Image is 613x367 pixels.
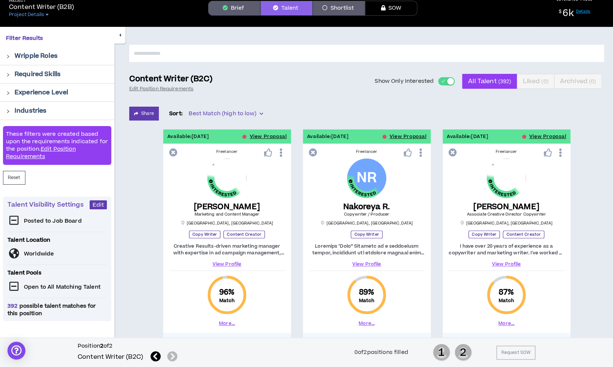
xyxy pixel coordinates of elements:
[207,159,247,198] img: 4WDlvi4xoA1RvdhhZ8TEQBv9Tj4LsnBjxwOIR5Yy.png
[307,133,349,140] p: Available: [DATE]
[7,200,90,209] p: Talent Visibility Settings
[250,129,287,144] button: View Proposal
[347,159,386,198] div: Nakoreya R.
[449,149,564,155] div: Freelancer
[3,171,25,185] button: Reset
[313,1,365,16] button: Shortlist
[189,230,220,238] p: Copy Writer
[365,1,417,16] button: SOW
[7,302,19,310] span: 392
[576,9,591,14] a: Details
[447,133,489,140] p: Available: [DATE]
[6,34,108,43] p: Filter Results
[343,202,390,211] h5: Nakoreya R.
[455,343,472,362] span: 2
[309,243,425,256] p: Loremips "Dolo” Sitametc ad e seddoeiusm tempor, incididunt utl etdolore magnaal enim adm veniamq...
[223,230,265,238] p: Content Creator
[6,91,10,95] span: right
[15,88,68,97] p: Experience Level
[169,110,183,118] p: Sort:
[460,220,553,226] p: [GEOGRAPHIC_DATA] , [GEOGRAPHIC_DATA]
[9,3,74,12] p: Content Writer (B2B)
[6,145,76,160] a: Edit Position Requirements
[309,261,425,267] a: View Profile
[6,54,10,59] span: right
[498,320,514,327] button: More...
[467,202,546,211] h5: [PERSON_NAME]
[24,217,82,225] p: Posted to Job Board
[523,72,548,90] span: Liked
[15,106,46,115] p: Industries
[15,51,58,60] p: Wripple Roles
[487,159,526,198] img: TmP6sUGQxhqhM4uGgG0c3LXiGKcuuTpmK78WBclz.png
[529,129,566,144] button: View Proposal
[496,346,535,360] button: Request SOW
[449,243,564,256] p: I have over 20 years of experience as a copywriter and marketing writer. I've worked at ad agenci...
[499,287,514,298] span: 87 %
[189,108,263,119] span: Best Match (high to low)
[129,86,194,92] a: Edit Position Requirements
[498,78,511,85] small: ( 392 )
[6,109,10,113] span: right
[499,298,514,304] small: Match
[78,342,180,350] h6: Position of 2
[560,72,596,90] span: Archived
[90,200,107,209] button: Edit
[100,342,103,350] b: 2
[309,149,425,155] div: Freelancer
[449,261,564,267] a: View Profile
[167,133,209,140] p: Available: [DATE]
[129,107,159,120] button: Share
[390,129,427,144] button: View Proposal
[503,230,544,238] p: Content Creator
[559,9,561,15] sup: $
[219,320,235,327] button: More...
[541,78,548,85] small: ( 0 )
[375,78,434,85] span: Show Only Interested
[468,72,511,90] span: All Talent
[344,211,389,217] span: Copywriter / Producer
[355,348,408,357] div: 0 of 2 positions filled
[194,202,260,211] h5: [PERSON_NAME]
[359,320,375,327] button: More...
[78,352,143,361] h5: Content Writer (B2C)
[359,298,375,304] small: Match
[438,77,455,85] button: Show Only Interested
[181,220,273,226] p: [GEOGRAPHIC_DATA] , [GEOGRAPHIC_DATA]
[15,70,61,79] p: Required Skills
[6,73,10,77] span: right
[359,287,374,298] span: 89 %
[468,230,500,238] p: Copy Writer
[321,220,413,226] p: [GEOGRAPHIC_DATA] , [GEOGRAPHIC_DATA]
[7,342,25,360] div: Open Intercom Messenger
[433,343,450,362] span: 1
[260,1,313,16] button: Talent
[589,78,596,85] small: ( 0 )
[563,7,573,20] span: 6k
[169,149,285,155] div: Freelancer
[169,261,285,267] a: View Profile
[208,1,260,16] button: Brief
[7,302,107,317] span: possible talent matches for this position
[9,12,44,18] span: Project Details
[129,74,213,84] p: Content Writer (B2C)
[467,211,546,217] span: Associate Creative Director Copywriter
[219,298,235,304] small: Match
[3,126,111,165] div: These filters were created based upon the requirements indicated for the position.
[195,211,260,217] span: Marketing and Content Manager
[351,230,382,238] p: Copy Writer
[219,287,235,298] span: 96 %
[169,243,285,256] p: Creative Results-driven marketing manager with expertise in ad campaign management, social media ...
[93,201,104,208] span: Edit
